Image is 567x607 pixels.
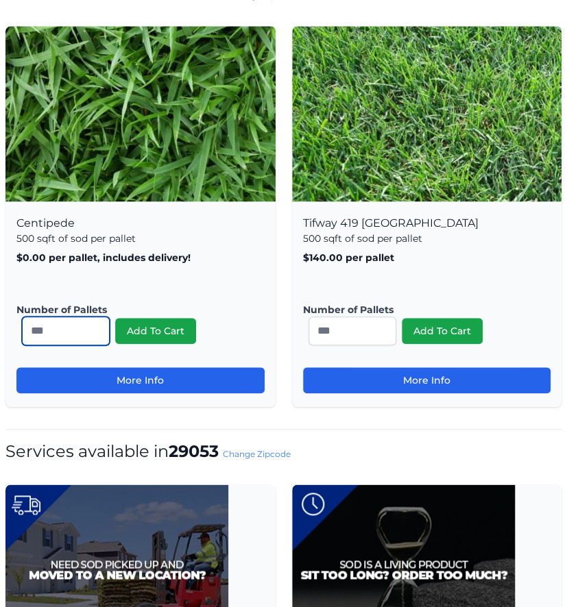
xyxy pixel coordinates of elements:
button: Add To Cart [115,318,196,344]
a: More Info [303,367,551,393]
span: , includes delivery! [97,251,191,264]
a: Change Zipcode [223,449,291,459]
button: Add To Cart [402,318,483,344]
p: 500 sqft of sod per pallet [303,232,551,245]
a: More Info [16,367,265,393]
img: Tifway 419 Bermuda Product Image [292,26,562,228]
p: $140.00 per pallet [303,251,551,264]
strong: 29053 [169,441,219,461]
p: $0.00 per pallet [16,251,265,264]
p: 500 sqft of sod per pallet [16,232,265,245]
label: Number of Pallets [16,303,254,317]
h1: Services available in [5,441,562,462]
img: Centipede Product Image [5,26,276,228]
div: Tifway 419 [GEOGRAPHIC_DATA] [292,201,562,407]
label: Number of Pallets [303,303,540,317]
div: Centipede [5,201,276,407]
